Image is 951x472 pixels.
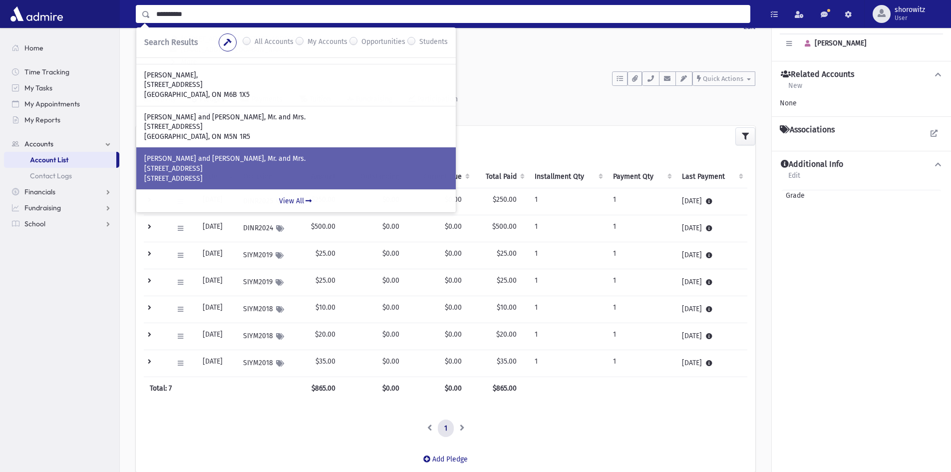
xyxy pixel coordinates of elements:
[782,190,805,201] span: Grade
[419,36,448,48] label: Students
[788,80,803,98] a: New
[144,174,448,184] p: [STREET_ADDRESS]
[607,242,676,269] td: 1
[144,164,448,174] p: [STREET_ADDRESS]
[24,187,55,196] span: Financials
[788,170,801,188] a: Edit
[445,222,462,231] span: $0.00
[411,377,474,400] th: $0.00
[361,36,405,48] label: Opportunities
[144,132,448,142] p: [GEOGRAPHIC_DATA], ON M5N 1R5
[144,112,448,122] p: [PERSON_NAME] and [PERSON_NAME], Mr. and Mrs.
[529,215,608,242] td: 1
[144,80,448,90] p: [STREET_ADDRESS]
[197,242,237,269] td: [DATE]
[237,323,300,350] td: SIYM2018
[692,71,755,86] button: Quick Actions
[4,80,119,96] a: My Tasks
[800,39,867,47] span: [PERSON_NAME]
[607,296,676,323] td: 1
[474,165,529,188] th: Total Paid: activate to sort column ascending
[30,155,68,164] span: Account List
[300,296,347,323] td: $10.00
[237,350,300,377] td: SIYM2018
[136,189,456,212] a: View All
[497,249,517,258] span: $25.00
[382,330,399,339] span: $0.00
[780,98,943,108] div: None
[676,269,747,296] td: [DATE]
[24,83,52,92] span: My Tasks
[676,242,747,269] td: [DATE]
[308,36,347,48] label: My Accounts
[237,269,300,296] td: SIYM2019
[607,188,676,215] td: 1
[497,276,517,285] span: $25.00
[676,350,747,377] td: [DATE]
[607,323,676,350] td: 1
[497,357,517,366] span: $35.00
[529,269,608,296] td: 1
[144,154,448,164] p: [PERSON_NAME] and [PERSON_NAME], Mr. and Mrs.
[445,276,462,285] span: $0.00
[4,168,119,184] a: Contact Logs
[703,75,743,82] span: Quick Actions
[529,165,608,188] th: Installment Qty: activate to sort column ascending
[237,215,300,242] td: DINR2024
[255,36,294,48] label: All Accounts
[300,269,347,296] td: $25.00
[895,6,925,14] span: shorowitz
[24,43,43,52] span: Home
[30,171,72,180] span: Contact Logs
[474,377,529,400] th: $865.00
[144,90,448,100] p: [GEOGRAPHIC_DATA], ON M6B 1X5
[895,14,925,22] span: User
[676,165,747,188] th: Last Payment: activate to sort column ascending
[24,139,53,148] span: Accounts
[197,269,237,296] td: [DATE]
[197,323,237,350] td: [DATE]
[676,188,747,215] td: [DATE]
[300,377,347,400] th: $865.00
[382,276,399,285] span: $0.00
[300,215,347,242] td: $500.00
[144,37,198,47] span: Search Results
[24,219,45,228] span: School
[492,222,517,231] span: $500.00
[4,200,119,216] a: Fundraising
[676,323,747,350] td: [DATE]
[445,330,462,339] span: $0.00
[237,242,300,269] td: SIYM2019
[4,136,119,152] a: Accounts
[529,350,608,377] td: 1
[607,165,676,188] th: Payment Qty: activate to sort column ascending
[382,249,399,258] span: $0.00
[497,303,517,312] span: $10.00
[4,152,116,168] a: Account List
[438,420,454,438] a: 1
[237,296,300,323] td: SIYM2018
[144,377,300,400] th: Total: 7
[781,159,843,170] h4: Additional Info
[607,215,676,242] td: 1
[780,159,943,170] button: Additional Info
[529,188,608,215] td: 1
[4,184,119,200] a: Financials
[144,122,448,132] p: [STREET_ADDRESS]
[197,215,237,242] td: [DATE]
[197,350,237,377] td: [DATE]
[4,112,119,128] a: My Reports
[300,323,347,350] td: $20.00
[24,67,69,76] span: Time Tracking
[197,296,237,323] td: [DATE]
[4,216,119,232] a: School
[347,377,411,400] th: $0.00
[8,4,65,24] img: AdmirePro
[496,330,517,339] span: $20.00
[24,115,60,124] span: My Reports
[445,249,462,258] span: $0.00
[415,447,476,472] a: Add Pledge
[382,303,399,312] span: $0.00
[300,350,347,377] td: $35.00
[144,70,448,80] p: [PERSON_NAME],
